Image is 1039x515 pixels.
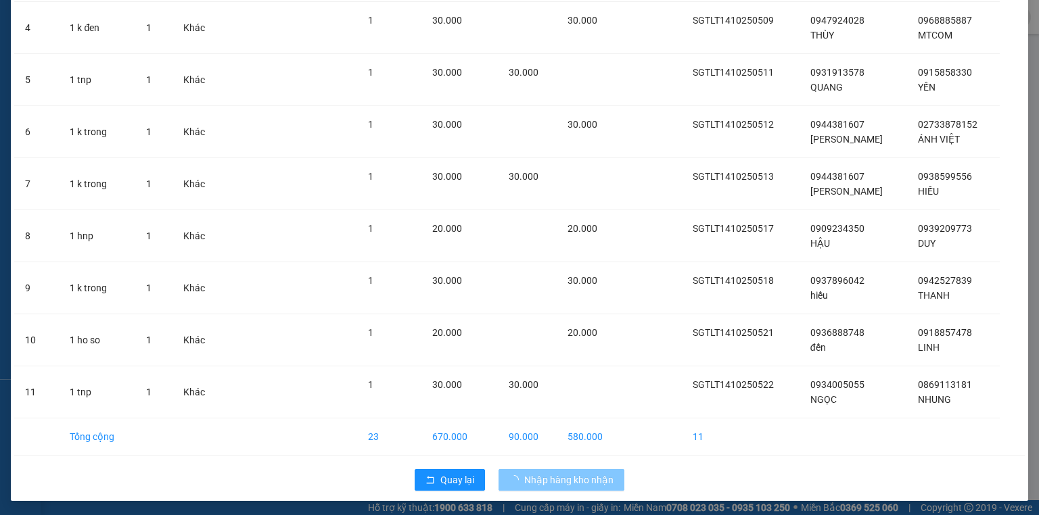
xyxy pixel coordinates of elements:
span: 1 [146,178,152,189]
button: rollbackQuay lại [415,469,485,491]
span: 30.000 [432,275,462,286]
span: 30.000 [568,15,597,26]
td: 670.000 [421,418,498,456]
td: 1 k trong [59,262,135,314]
button: Nhập hàng kho nhận [499,469,624,491]
span: đến [810,342,826,353]
span: 1 [368,15,373,26]
span: SGTLT1410250509 [693,15,774,26]
span: 20.000 [568,223,597,234]
span: [PERSON_NAME] [810,134,883,145]
td: Khác [172,210,222,262]
span: 1 [368,67,373,78]
td: Khác [172,158,222,210]
span: 0942527839 [918,275,972,286]
span: 0931913578 [810,67,864,78]
td: 580.000 [557,418,622,456]
span: 1 [146,22,152,33]
span: 20.000 [568,327,597,338]
span: THÙY [810,30,834,41]
td: 11 [682,418,800,456]
span: hiếu [810,290,828,301]
td: 8 [14,210,59,262]
span: 0918857478 [918,327,972,338]
td: 6 [14,106,59,158]
span: 0936888748 [810,327,864,338]
span: 30.000 [432,119,462,130]
td: 1 tnp [59,366,135,418]
span: HẬU [810,238,830,249]
span: rollback [425,475,435,486]
td: 1 tnp [59,54,135,106]
span: HIẾU [918,186,939,197]
span: 1 [368,379,373,390]
span: Quay lại [440,472,474,487]
span: 0968885887 [918,15,972,26]
span: 30.000 [568,275,597,286]
span: 02733878152 [918,119,977,130]
span: QUANG [810,82,843,93]
span: 20.000 [432,327,462,338]
span: 1 [368,171,373,182]
td: 1 k trong [59,106,135,158]
span: SGTLT1410250517 [693,223,774,234]
span: 0869113181 [918,379,972,390]
span: 1 [146,74,152,85]
span: 30.000 [432,67,462,78]
td: 5 [14,54,59,106]
td: Khác [172,2,222,54]
span: Nhập hàng kho nhận [524,472,614,487]
td: Khác [172,314,222,366]
td: Tổng cộng [59,418,135,456]
td: 9 [14,262,59,314]
span: 30.000 [568,119,597,130]
span: loading [509,475,524,485]
span: 1 [146,335,152,345]
span: 30.000 [509,171,538,182]
span: 0939209773 [918,223,972,234]
td: 1 hnp [59,210,135,262]
span: 1 [146,126,152,137]
span: 0944381607 [810,119,864,130]
span: 30.000 [432,171,462,182]
td: 10 [14,314,59,366]
span: [PERSON_NAME] [810,186,883,197]
td: Khác [172,366,222,418]
span: 1 [146,283,152,293]
span: 20.000 [432,223,462,234]
span: 0937896042 [810,275,864,286]
span: 30.000 [509,379,538,390]
span: THANH [918,290,950,301]
span: 0938599556 [918,171,972,182]
td: 1 k đen [59,2,135,54]
span: 1 [368,275,373,286]
span: NHUNG [918,394,951,405]
td: 1 ho so [59,314,135,366]
td: 4 [14,2,59,54]
span: 1 [368,119,373,130]
td: 11 [14,366,59,418]
td: 1 k trong [59,158,135,210]
td: Khác [172,262,222,314]
span: 0947924028 [810,15,864,26]
span: NGỌC [810,394,837,405]
span: SGTLT1410250518 [693,275,774,286]
span: 1 [368,223,373,234]
span: 1 [146,230,152,241]
td: 7 [14,158,59,210]
span: MTCOM [918,30,952,41]
span: 1 [368,327,373,338]
span: SGTLT1410250522 [693,379,774,390]
span: 30.000 [432,15,462,26]
span: YẾN [918,82,936,93]
span: 0944381607 [810,171,864,182]
span: LINH [918,342,940,353]
span: SGTLT1410250512 [693,119,774,130]
span: 0915858330 [918,67,972,78]
span: DUY [918,238,936,249]
td: 90.000 [498,418,557,456]
span: SGTLT1410250521 [693,327,774,338]
span: 0909234350 [810,223,864,234]
span: 1 [146,387,152,397]
td: 23 [357,418,421,456]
